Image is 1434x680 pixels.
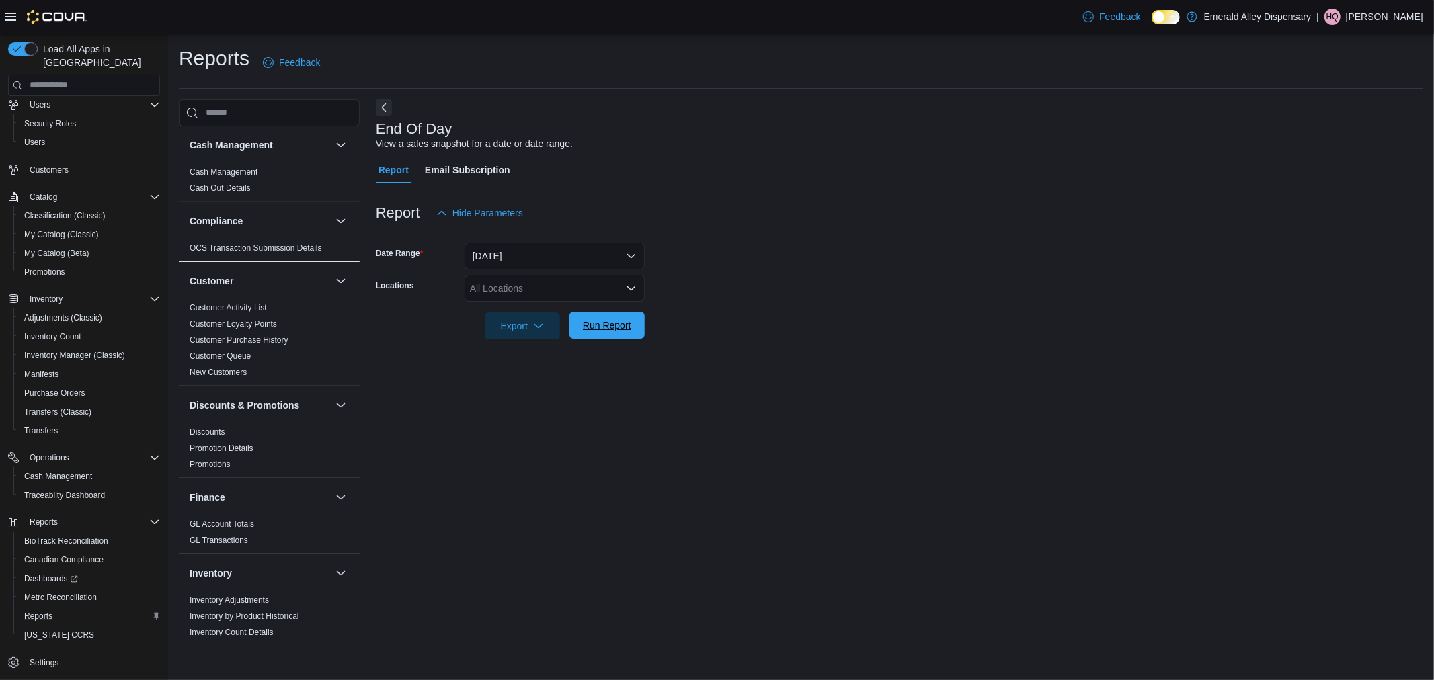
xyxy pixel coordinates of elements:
[3,290,165,308] button: Inventory
[3,95,165,114] button: Users
[24,450,75,466] button: Operations
[190,628,274,637] a: Inventory Count Details
[19,134,160,151] span: Users
[1099,10,1140,24] span: Feedback
[13,550,165,569] button: Canadian Compliance
[190,167,257,177] a: Cash Management
[569,312,645,339] button: Run Report
[24,189,63,205] button: Catalog
[13,365,165,384] button: Manifests
[19,310,160,326] span: Adjustments (Classic)
[19,116,160,132] span: Security Roles
[13,384,165,402] button: Purchase Orders
[24,514,63,530] button: Reports
[24,554,104,565] span: Canadian Compliance
[1324,9,1341,25] div: Hunter Quinten
[190,367,247,378] span: New Customers
[1078,3,1146,30] a: Feedback
[190,167,257,177] span: Cash Management
[190,274,330,288] button: Customer
[626,283,637,294] button: Open list of options
[279,56,320,69] span: Feedback
[179,516,360,554] div: Finance
[333,213,349,229] button: Compliance
[19,385,91,401] a: Purchase Orders
[425,157,510,183] span: Email Subscription
[19,226,104,243] a: My Catalog (Classic)
[19,627,99,643] a: [US_STATE] CCRS
[19,487,160,503] span: Traceabilty Dashboard
[190,427,225,437] a: Discounts
[19,468,160,484] span: Cash Management
[379,157,409,183] span: Report
[19,347,160,364] span: Inventory Manager (Classic)
[1152,10,1180,24] input: Dark Mode
[13,133,165,152] button: Users
[19,589,102,605] a: Metrc Reconciliation
[13,308,165,327] button: Adjustments (Classic)
[19,208,111,224] a: Classification (Classic)
[13,588,165,607] button: Metrc Reconciliation
[179,45,249,72] h1: Reports
[19,487,110,503] a: Traceabilty Dashboard
[452,206,523,220] span: Hide Parameters
[190,274,233,288] h3: Customer
[19,533,114,549] a: BioTrack Reconciliation
[333,137,349,153] button: Cash Management
[19,404,97,420] a: Transfers (Classic)
[24,514,160,530] span: Reports
[376,99,392,116] button: Next
[257,49,325,76] a: Feedback
[3,652,165,672] button: Settings
[376,248,424,259] label: Date Range
[19,245,95,261] a: My Catalog (Beta)
[333,397,349,413] button: Discounts & Promotions
[19,116,81,132] a: Security Roles
[24,267,65,278] span: Promotions
[24,229,99,240] span: My Catalog (Classic)
[190,519,254,529] span: GL Account Totals
[1326,9,1339,25] span: HQ
[24,536,108,546] span: BioTrack Reconciliation
[465,243,645,269] button: [DATE]
[333,489,349,505] button: Finance
[190,491,330,504] button: Finance
[24,248,89,259] span: My Catalog (Beta)
[3,160,165,179] button: Customers
[19,366,64,382] a: Manifests
[190,351,251,362] span: Customer Queue
[19,533,160,549] span: BioTrack Reconciliation
[376,121,452,137] h3: End Of Day
[19,385,160,401] span: Purchase Orders
[30,192,57,202] span: Catalog
[19,329,87,345] a: Inventory Count
[24,425,58,436] span: Transfers
[13,346,165,365] button: Inventory Manager (Classic)
[190,319,277,329] a: Customer Loyalty Points
[24,291,160,307] span: Inventory
[24,350,125,361] span: Inventory Manager (Classic)
[13,402,165,421] button: Transfers (Classic)
[30,452,69,463] span: Operations
[13,467,165,486] button: Cash Management
[19,366,160,382] span: Manifests
[190,627,274,638] span: Inventory Count Details
[19,329,160,345] span: Inventory Count
[190,302,267,313] span: Customer Activity List
[24,189,160,205] span: Catalog
[493,312,552,339] span: Export
[190,611,299,622] span: Inventory by Product Historical
[19,404,160,420] span: Transfers (Classic)
[19,264,71,280] a: Promotions
[24,630,94,640] span: [US_STATE] CCRS
[13,244,165,263] button: My Catalog (Beta)
[19,423,160,439] span: Transfers
[190,368,247,377] a: New Customers
[190,398,330,412] button: Discounts & Promotions
[3,448,165,467] button: Operations
[19,570,160,587] span: Dashboards
[13,532,165,550] button: BioTrack Reconciliation
[190,491,225,504] h3: Finance
[19,627,160,643] span: Washington CCRS
[24,210,106,221] span: Classification (Classic)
